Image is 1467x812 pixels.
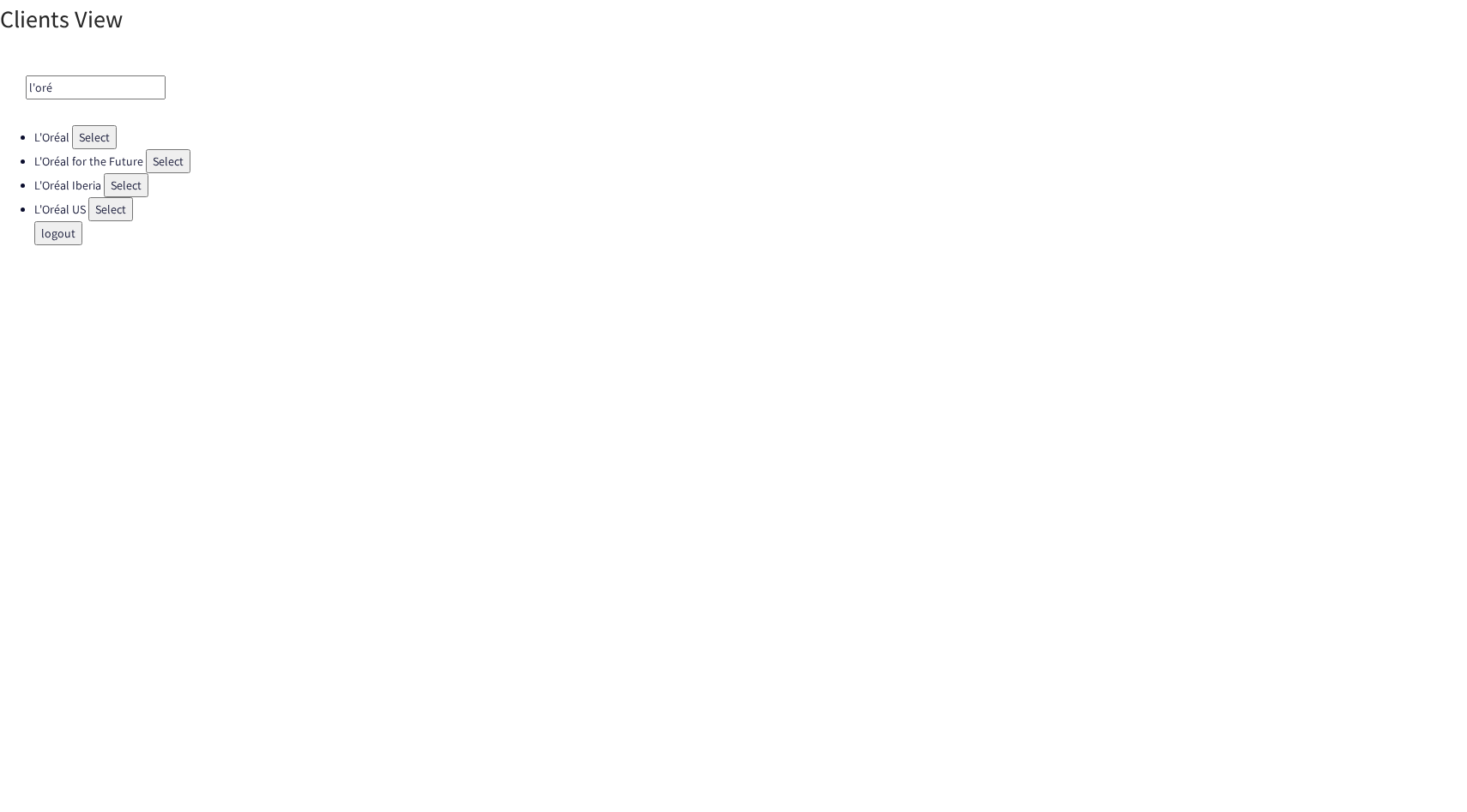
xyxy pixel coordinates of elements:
[34,221,82,245] button: logout
[34,173,1467,197] li: L'Oréal Iberia
[1180,627,1467,812] iframe: Chat Widget
[146,149,190,173] button: Select
[72,125,117,149] button: Select
[34,149,1467,173] li: L'Oréal for the Future
[34,125,1467,149] li: L'Oréal
[104,173,148,197] button: Select
[88,197,133,221] button: Select
[34,197,1467,221] li: L'Oréal US
[1180,627,1467,812] div: Widget de chat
